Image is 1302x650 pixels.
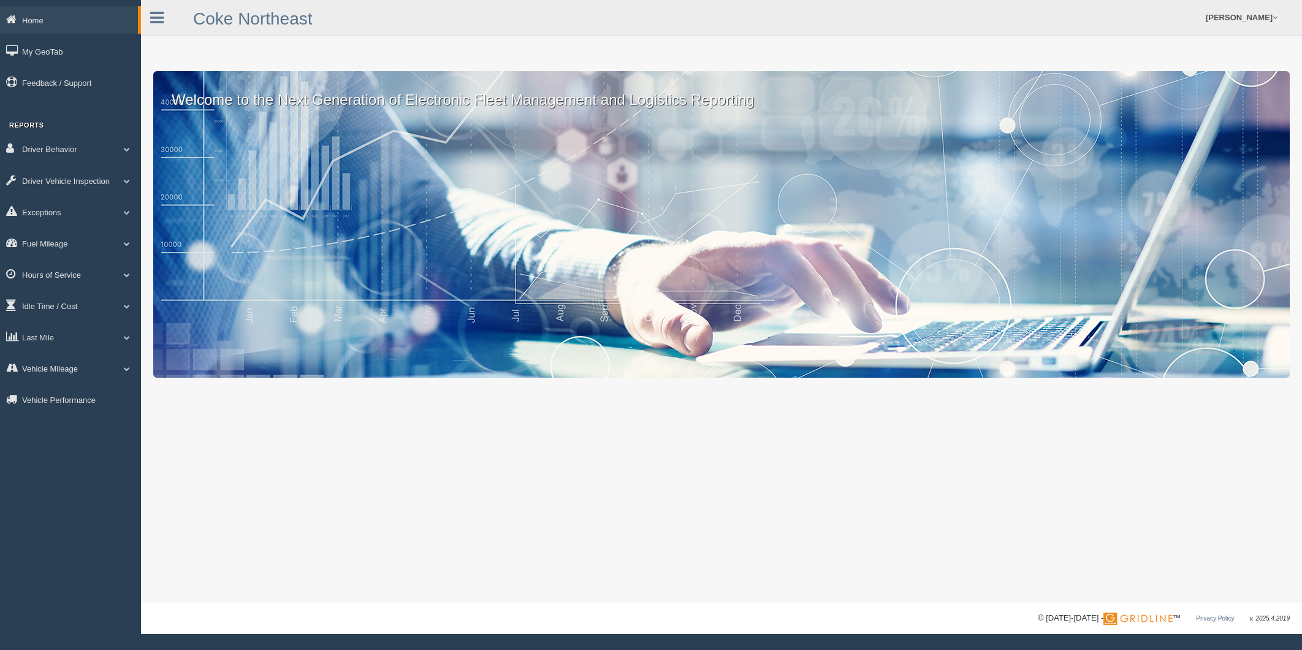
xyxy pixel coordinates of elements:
[1250,615,1290,622] span: v. 2025.4.2019
[1103,613,1173,625] img: Gridline
[153,71,1290,110] p: Welcome to the Next Generation of Electronic Fleet Management and Logistics Reporting
[1196,615,1234,622] a: Privacy Policy
[193,9,313,28] a: Coke Northeast
[1038,612,1290,625] div: © [DATE]-[DATE] - ™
